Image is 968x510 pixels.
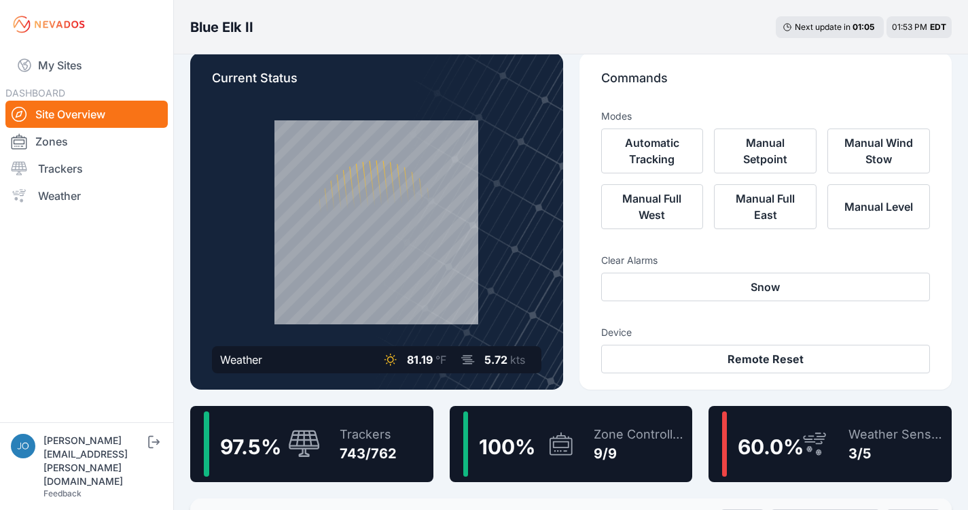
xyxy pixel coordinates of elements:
[340,444,397,463] div: 743/762
[510,353,525,367] span: kts
[848,425,946,444] div: Weather Sensors
[435,353,446,367] span: °F
[892,22,927,32] span: 01:53 PM
[601,184,704,229] button: Manual Full West
[594,444,687,463] div: 9/9
[479,435,535,459] span: 100 %
[5,155,168,182] a: Trackers
[601,69,931,99] p: Commands
[11,14,87,35] img: Nevados
[484,353,507,367] span: 5.72
[709,406,952,482] a: 60.0%Weather Sensors3/5
[601,129,704,173] button: Automatic Tracking
[714,129,817,173] button: Manual Setpoint
[190,406,433,482] a: 97.5%Trackers743/762
[848,444,946,463] div: 3/5
[714,184,817,229] button: Manual Full East
[601,345,931,373] button: Remote Reset
[827,184,930,229] button: Manual Level
[601,254,931,267] h3: Clear Alarms
[220,435,281,459] span: 97.5 %
[5,128,168,155] a: Zones
[795,22,850,32] span: Next update in
[43,488,82,498] a: Feedback
[407,353,433,367] span: 81.19
[594,425,687,444] div: Zone Controllers
[212,69,541,99] p: Current Status
[827,129,930,173] button: Manual Wind Stow
[220,352,262,368] div: Weather
[738,435,804,459] span: 60.0 %
[11,434,35,458] img: joe.mikula@nevados.solar
[853,22,877,33] div: 01 : 05
[5,101,168,128] a: Site Overview
[5,182,168,209] a: Weather
[340,425,397,444] div: Trackers
[190,18,253,37] h3: Blue Elk II
[450,406,693,482] a: 100%Zone Controllers9/9
[190,10,253,45] nav: Breadcrumb
[601,326,931,339] h3: Device
[43,434,145,488] div: [PERSON_NAME][EMAIL_ADDRESS][PERSON_NAME][DOMAIN_NAME]
[5,87,65,99] span: DASHBOARD
[5,49,168,82] a: My Sites
[601,273,931,301] button: Snow
[930,22,946,32] span: EDT
[601,109,632,123] h3: Modes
